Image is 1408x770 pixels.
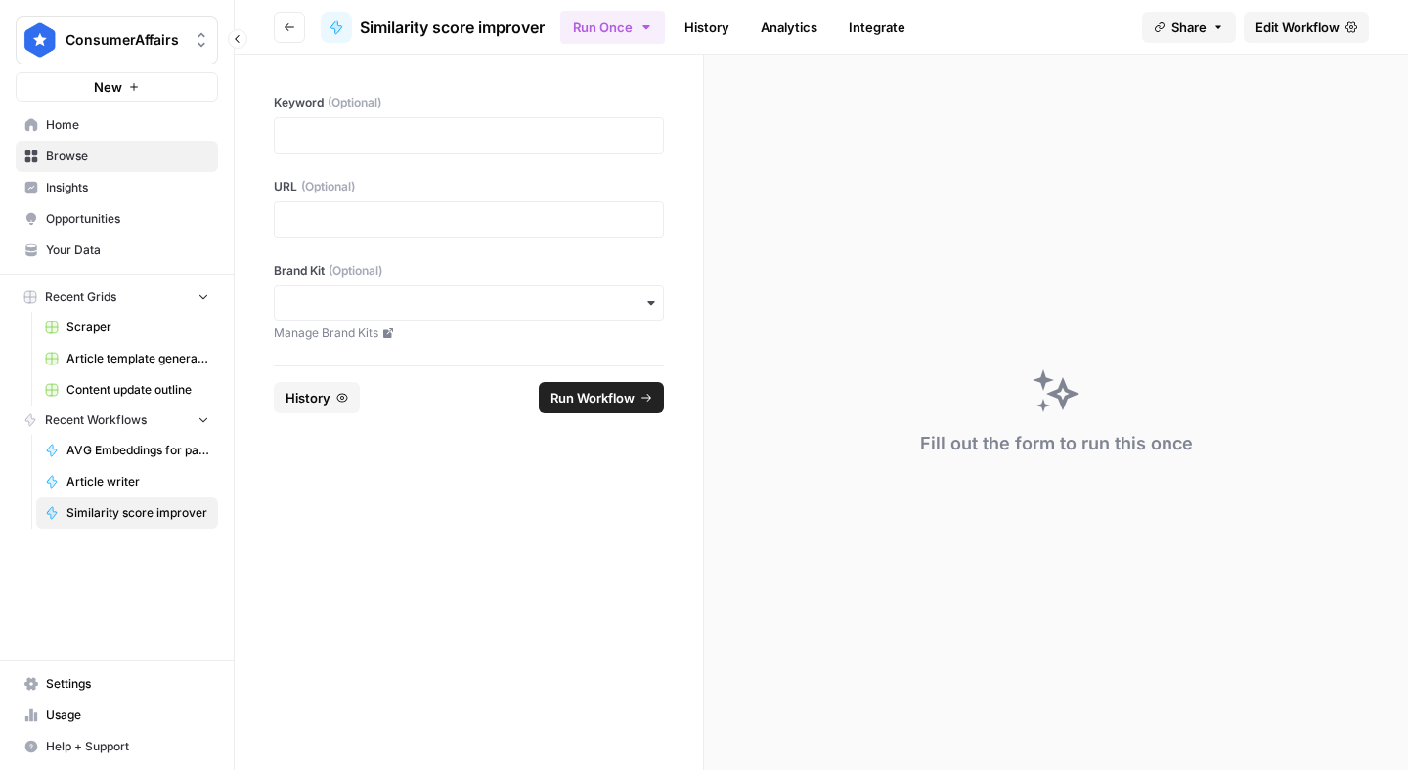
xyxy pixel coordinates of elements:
[46,675,209,693] span: Settings
[46,148,209,165] span: Browse
[16,172,218,203] a: Insights
[36,466,218,497] a: Article writer
[321,12,545,43] a: Similarity score improver
[46,116,209,134] span: Home
[749,12,829,43] a: Analytics
[16,668,218,700] a: Settings
[16,235,218,266] a: Your Data
[36,343,218,374] a: Article template generator
[66,504,209,522] span: Similarity score improver
[16,282,218,312] button: Recent Grids
[46,706,209,724] span: Usage
[46,738,209,755] span: Help + Support
[274,178,664,195] label: URL
[66,350,209,367] span: Article template generator
[16,406,218,435] button: Recent Workflows
[66,473,209,491] span: Article writer
[301,178,355,195] span: (Optional)
[66,381,209,399] span: Content update outline
[539,382,664,413] button: Run Workflow
[46,179,209,196] span: Insights
[46,210,209,228] span: Opportunities
[66,30,184,50] span: ConsumerAffairs
[286,388,330,407] span: History
[1171,18,1207,37] span: Share
[550,388,635,407] span: Run Workflow
[673,12,741,43] a: History
[16,700,218,731] a: Usage
[22,22,58,58] img: ConsumerAffairs Logo
[274,382,360,413] button: History
[837,12,917,43] a: Integrate
[36,374,218,406] a: Content update outline
[1142,12,1236,43] button: Share
[16,16,218,64] button: Workspace: ConsumerAffairs
[16,109,218,141] a: Home
[45,288,116,306] span: Recent Grids
[16,203,218,235] a: Opportunities
[46,241,209,259] span: Your Data
[328,94,381,111] span: (Optional)
[360,16,545,39] span: Similarity score improver
[274,324,664,342] a: Manage Brand Kits
[16,141,218,172] a: Browse
[36,497,218,529] a: Similarity score improver
[920,430,1193,457] div: Fill out the form to run this once
[274,94,664,111] label: Keyword
[45,411,147,429] span: Recent Workflows
[66,442,209,459] span: AVG Embeddings for page and Target Keyword
[36,312,218,343] a: Scraper
[16,72,218,102] button: New
[1244,12,1369,43] a: Edit Workflow
[1255,18,1340,37] span: Edit Workflow
[274,262,664,279] label: Brand Kit
[36,435,218,466] a: AVG Embeddings for page and Target Keyword
[94,77,122,97] span: New
[560,11,665,44] button: Run Once
[66,319,209,336] span: Scraper
[329,262,382,279] span: (Optional)
[16,731,218,762] button: Help + Support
